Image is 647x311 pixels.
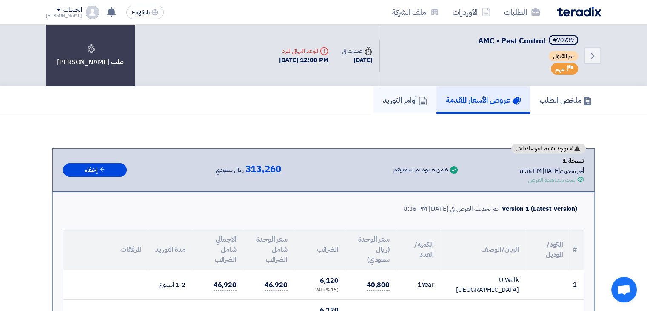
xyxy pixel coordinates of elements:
div: [DATE] 12:00 PM [279,55,328,65]
div: صدرت في [342,46,373,55]
div: تم تحديث العرض في [DATE] 8:36 PM [404,204,499,214]
a: عروض الأسعار المقدمة [436,86,530,114]
div: نسخة 1 [520,155,584,167]
span: لا يوجد تقييم لعرضك الان [516,146,573,152]
th: سعر الوحدة (ريال سعودي) [345,229,396,270]
div: #70739 [553,37,574,43]
h5: أوامر التوريد [383,95,427,105]
span: English [132,10,150,16]
a: ملخص الطلب [530,86,601,114]
th: الكمية/العدد [396,229,441,270]
div: طلب [PERSON_NAME] [46,25,135,86]
span: 40,800 [367,280,390,291]
th: الضرائب [294,229,345,270]
span: تم القبول [549,51,578,61]
span: 1 [417,280,421,289]
span: 46,920 [265,280,288,291]
a: Open chat [611,277,637,302]
div: [DATE] [342,55,373,65]
button: English [126,6,164,19]
span: 46,920 [214,280,237,291]
th: سعر الوحدة شامل الضرائب [243,229,294,270]
img: Teradix logo [557,7,601,17]
td: 1-2 اسبوع [148,270,192,300]
span: 6,120 [319,276,339,286]
a: ملف الشركة [385,2,446,22]
th: البيان/الوصف [441,229,526,270]
a: أوامر التوريد [373,86,436,114]
th: مدة التوريد [148,229,192,270]
th: المرفقات [63,229,148,270]
img: profile_test.png [86,6,99,19]
a: الأوردرات [446,2,497,22]
div: الموعد النهائي للرد [279,46,328,55]
div: U Walk [GEOGRAPHIC_DATA] [447,275,519,294]
th: الإجمالي شامل الضرائب [192,229,243,270]
div: الحساب [63,6,82,14]
th: الكود/الموديل [526,229,570,270]
div: تمت مشاهدة العرض [528,176,576,184]
td: Year [396,270,441,300]
h5: عروض الأسعار المقدمة [446,95,521,105]
div: Version 1 (Latest Version) [502,204,577,214]
a: الطلبات [497,2,547,22]
div: 6 من 6 بنود تم تسعيرهم [393,167,448,173]
h5: AMC - Pest Control [478,35,580,47]
span: AMC - Pest Control [478,35,545,46]
div: أخر تحديث [DATE] 8:36 PM [520,167,584,176]
span: ريال سعودي [216,165,243,176]
div: (15 %) VAT [301,287,339,294]
h5: ملخص الطلب [539,95,592,105]
span: 313,260 [245,164,281,174]
span: مهم [555,65,565,73]
button: إخفاء [63,163,127,177]
th: # [570,229,584,270]
div: [PERSON_NAME] [46,13,82,18]
td: 1 [570,270,584,300]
